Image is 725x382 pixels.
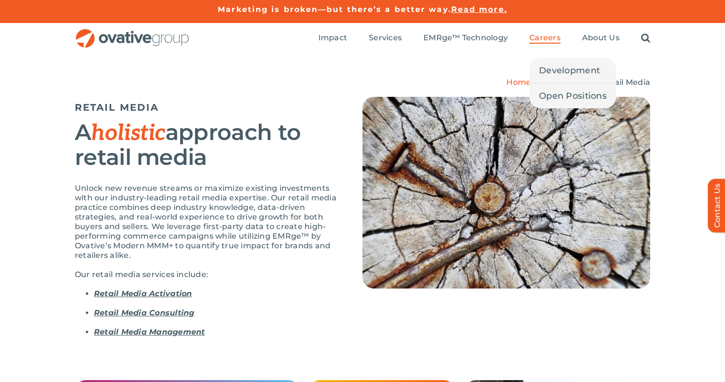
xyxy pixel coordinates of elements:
h5: RETAIL MEDIA [75,102,339,113]
p: Our retail media services include: [75,270,339,279]
a: Retail Media Management [94,327,205,336]
p: Unlock new revenue streams or maximize existing investments with our industry-leading retail medi... [75,184,339,260]
img: G45A6429 [362,97,650,289]
span: Open Positions [539,89,607,103]
a: Marketing is broken—but there’s a better way. [218,5,451,14]
span: Retail Media [600,78,650,87]
a: Development [529,58,616,83]
nav: Menu [318,23,650,54]
span: Services [369,33,402,43]
a: Retail Media Activation [94,289,192,298]
a: Home [506,78,531,87]
span: » » » [506,78,650,87]
a: EMRge™ Technology [423,33,508,44]
h2: A approach to retail media [75,120,339,169]
a: Impact [318,33,347,44]
span: Development [539,64,600,77]
span: About Us [582,33,620,43]
a: Retail Media Consulting [94,308,195,317]
span: EMRge™ Technology [423,33,508,43]
a: Careers [529,33,561,44]
a: About Us [582,33,620,44]
a: Read more. [451,5,507,14]
a: Open Positions [529,83,616,108]
a: Search [641,33,650,44]
em: holistic [91,120,165,147]
a: OG_Full_horizontal_RGB [75,28,190,37]
span: Impact [318,33,347,43]
span: Careers [529,33,561,43]
a: Services [369,33,402,44]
